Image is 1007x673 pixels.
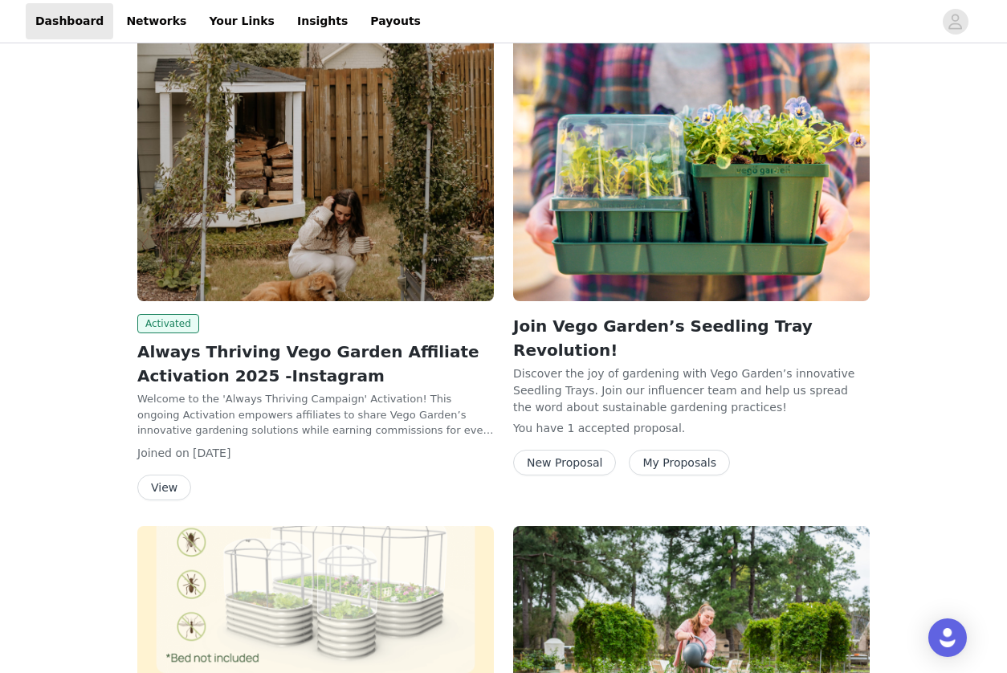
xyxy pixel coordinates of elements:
button: My Proposals [629,450,730,475]
button: View [137,475,191,500]
img: Vego Garden [513,34,870,301]
span: Activated [137,314,199,333]
a: Insights [287,3,357,39]
img: Vego Garden [137,34,494,301]
div: avatar [948,9,963,35]
a: Dashboard [26,3,113,39]
a: Your Links [199,3,284,39]
span: Joined on [137,447,190,459]
button: New Proposal [513,450,616,475]
a: View [137,482,191,494]
a: Networks [116,3,196,39]
p: You have 1 accepted proposal . [513,420,870,437]
h2: Join Vego Garden’s Seedling Tray Revolution! [513,314,870,362]
h2: Always Thriving Vego Garden Affiliate Activation 2025 -Instagram [137,340,494,388]
div: Open Intercom Messenger [928,618,967,657]
p: Discover the joy of gardening with Vego Garden’s innovative Seedling Trays. Join our influencer t... [513,365,870,414]
a: Payouts [361,3,430,39]
span: [DATE] [193,447,230,459]
p: Welcome to the 'Always Thriving Campaign' Activation! This ongoing Activation empowers affiliates... [137,391,494,438]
